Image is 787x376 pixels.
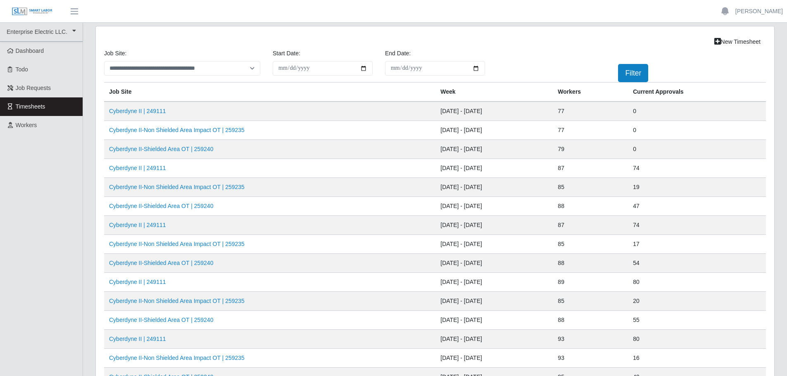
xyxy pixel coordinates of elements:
[109,108,166,114] a: Cyberdyne II | 249111
[435,140,553,159] td: [DATE] - [DATE]
[435,330,553,349] td: [DATE] - [DATE]
[109,279,166,285] a: Cyberdyne II | 249111
[553,349,628,368] td: 93
[109,260,213,266] a: Cyberdyne II-Shielded Area OT | 259240
[435,235,553,254] td: [DATE] - [DATE]
[628,349,766,368] td: 16
[16,66,28,73] span: Todo
[109,184,245,190] a: Cyberdyne II-Non Shielded Area Impact OT | 259235
[435,292,553,311] td: [DATE] - [DATE]
[109,127,245,133] a: Cyberdyne II-Non Shielded Area Impact OT | 259235
[104,83,435,102] th: job site
[628,197,766,216] td: 47
[628,178,766,197] td: 19
[435,273,553,292] td: [DATE] - [DATE]
[553,102,628,121] td: 77
[735,7,783,16] a: [PERSON_NAME]
[553,292,628,311] td: 85
[435,216,553,235] td: [DATE] - [DATE]
[553,83,628,102] th: Workers
[618,64,648,82] button: Filter
[553,235,628,254] td: 85
[16,85,51,91] span: Job Requests
[553,197,628,216] td: 88
[109,355,245,361] a: Cyberdyne II-Non Shielded Area Impact OT | 259235
[628,83,766,102] th: Current Approvals
[628,159,766,178] td: 74
[628,140,766,159] td: 0
[628,235,766,254] td: 17
[435,83,553,102] th: Week
[385,49,411,58] label: End Date:
[109,222,166,228] a: Cyberdyne II | 249111
[435,159,553,178] td: [DATE] - [DATE]
[628,102,766,121] td: 0
[553,178,628,197] td: 85
[628,292,766,311] td: 20
[109,317,213,323] a: Cyberdyne II-Shielded Area OT | 259240
[553,254,628,273] td: 88
[628,121,766,140] td: 0
[628,273,766,292] td: 80
[109,298,245,304] a: Cyberdyne II-Non Shielded Area Impact OT | 259235
[628,216,766,235] td: 74
[109,241,245,247] a: Cyberdyne II-Non Shielded Area Impact OT | 259235
[553,159,628,178] td: 87
[553,330,628,349] td: 93
[104,49,126,58] label: job site:
[109,336,166,342] a: Cyberdyne II | 249111
[16,47,44,54] span: Dashboard
[435,311,553,330] td: [DATE] - [DATE]
[109,165,166,171] a: Cyberdyne II | 249111
[435,349,553,368] td: [DATE] - [DATE]
[16,122,37,128] span: Workers
[628,311,766,330] td: 55
[553,140,628,159] td: 79
[553,273,628,292] td: 89
[709,35,766,49] a: New Timesheet
[435,102,553,121] td: [DATE] - [DATE]
[273,49,300,58] label: Start Date:
[553,216,628,235] td: 87
[435,178,553,197] td: [DATE] - [DATE]
[109,203,213,209] a: Cyberdyne II-Shielded Area OT | 259240
[628,330,766,349] td: 80
[435,254,553,273] td: [DATE] - [DATE]
[435,197,553,216] td: [DATE] - [DATE]
[553,311,628,330] td: 88
[12,7,53,16] img: SLM Logo
[553,121,628,140] td: 77
[109,146,213,152] a: Cyberdyne II-Shielded Area OT | 259240
[435,121,553,140] td: [DATE] - [DATE]
[16,103,45,110] span: Timesheets
[628,254,766,273] td: 54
